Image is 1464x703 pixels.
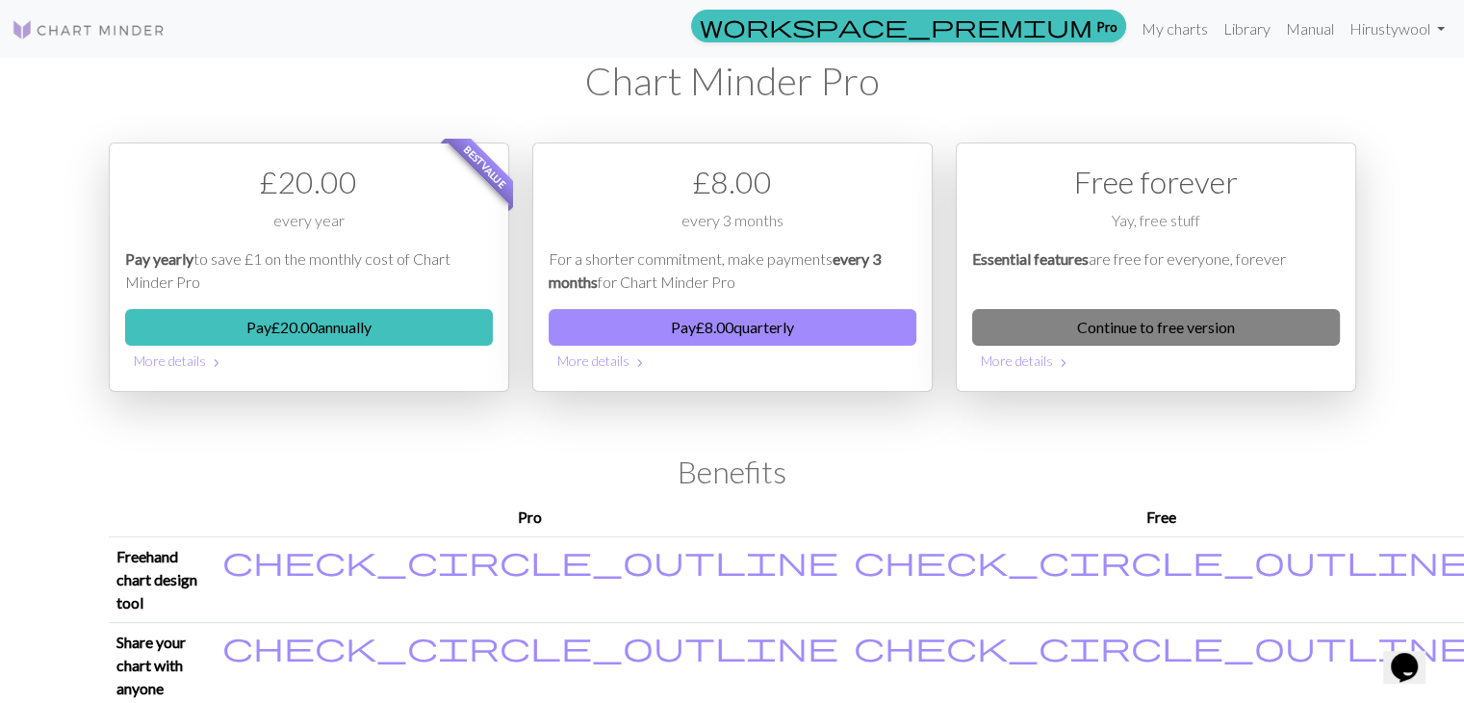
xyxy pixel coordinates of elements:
div: £ 8.00 [549,159,916,205]
p: Freehand chart design tool [116,545,207,614]
span: chevron_right [209,353,224,373]
p: For a shorter commitment, make payments for Chart Minder Pro [549,247,916,294]
a: Manual [1278,10,1342,48]
iframe: chat widget [1383,626,1445,684]
a: My charts [1134,10,1216,48]
span: workspace_premium [700,13,1092,39]
div: Yay, free stuff [972,209,1340,247]
p: to save £1 on the monthly cost of Chart Minder Pro [125,247,493,294]
span: check_circle_outline [222,542,838,579]
div: Payment option 1 [109,143,509,392]
a: Hirustywool [1342,10,1452,48]
span: chevron_right [632,353,648,373]
em: every 3 months [549,249,881,291]
div: Payment option 2 [532,143,933,392]
p: are free for everyone, forever [972,247,1340,294]
a: Pro [691,10,1126,42]
a: Library [1216,10,1278,48]
span: Best value [444,126,526,208]
img: Logo [12,18,166,41]
div: Free forever [972,159,1340,205]
div: £ 20.00 [125,159,493,205]
button: More details [549,346,916,376]
th: Pro [215,498,846,537]
p: Share your chart with anyone [116,631,207,700]
h2: Benefits [109,454,1356,490]
div: every year [125,209,493,247]
h1: Chart Minder Pro [109,58,1356,104]
div: Free option [956,143,1356,392]
em: Pay yearly [125,249,193,268]
span: chevron_right [1056,353,1071,373]
em: Essential features [972,249,1089,268]
button: More details [972,346,1340,376]
button: Pay£20.00annually [125,309,493,346]
button: Pay£8.00quarterly [549,309,916,346]
a: Continue to free version [972,309,1340,346]
span: check_circle_outline [222,628,838,664]
i: Included [222,545,838,576]
div: every 3 months [549,209,916,247]
button: More details [125,346,493,376]
i: Included [222,631,838,662]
